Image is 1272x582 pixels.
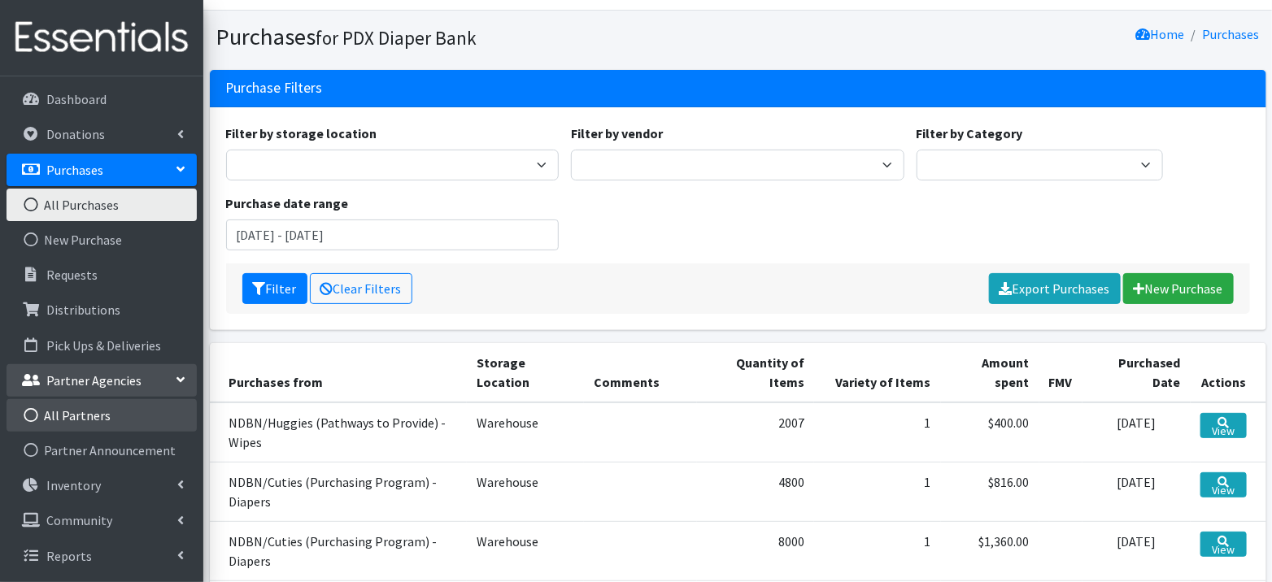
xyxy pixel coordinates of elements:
[210,521,467,580] td: NDBN/Cuties (Purchasing Program) - Diapers
[1203,26,1260,42] a: Purchases
[1083,402,1191,463] td: [DATE]
[7,364,197,397] a: Partner Agencies
[1123,273,1234,304] a: New Purchase
[941,462,1039,521] td: $816.00
[7,399,197,432] a: All Partners
[46,162,103,178] p: Purchases
[46,512,112,528] p: Community
[316,26,477,50] small: for PDX Diaper Bank
[226,80,323,97] h3: Purchase Filters
[1200,532,1247,557] a: View
[1083,462,1191,521] td: [DATE]
[1200,413,1247,438] a: View
[941,521,1039,580] td: $1,360.00
[989,273,1121,304] a: Export Purchases
[1083,521,1191,580] td: [DATE]
[7,224,197,256] a: New Purchase
[467,402,584,463] td: Warehouse
[7,258,197,291] a: Requests
[917,124,1023,143] label: Filter by Category
[1136,26,1185,42] a: Home
[46,302,120,318] p: Distributions
[7,11,197,65] img: HumanEssentials
[7,540,197,572] a: Reports
[46,126,105,142] p: Donations
[46,372,142,389] p: Partner Agencies
[242,273,307,304] button: Filter
[7,329,197,362] a: Pick Ups & Deliveries
[46,477,101,493] p: Inventory
[46,548,92,564] p: Reports
[7,469,197,502] a: Inventory
[7,189,197,221] a: All Purchases
[467,462,584,521] td: Warehouse
[7,83,197,115] a: Dashboard
[7,154,197,186] a: Purchases
[210,343,467,402] th: Purchases from
[1039,343,1083,402] th: FMV
[226,124,377,143] label: Filter by storage location
[46,337,161,354] p: Pick Ups & Deliveries
[814,343,940,402] th: Variety of Items
[7,504,197,536] a: Community
[467,343,584,402] th: Storage Location
[941,343,1039,402] th: Amount spent
[7,118,197,150] a: Donations
[226,193,349,213] label: Purchase date range
[216,23,732,51] h1: Purchases
[697,521,814,580] td: 8000
[46,267,98,283] p: Requests
[1191,343,1266,402] th: Actions
[46,91,107,107] p: Dashboard
[697,343,814,402] th: Quantity of Items
[1083,343,1191,402] th: Purchased Date
[1200,472,1247,497] a: View
[814,521,940,580] td: 1
[7,293,197,326] a: Distributions
[467,521,584,580] td: Warehouse
[310,273,412,304] a: Clear Filters
[7,434,197,467] a: Partner Announcement
[210,402,467,463] td: NDBN/Huggies (Pathways to Provide) - Wipes
[941,402,1039,463] td: $400.00
[814,462,940,521] td: 1
[226,219,560,250] input: January 1, 2011 - December 31, 2011
[814,402,940,463] td: 1
[697,402,814,463] td: 2007
[571,124,663,143] label: Filter by vendor
[210,462,467,521] td: NDBN/Cuties (Purchasing Program) - Diapers
[584,343,697,402] th: Comments
[697,462,814,521] td: 4800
